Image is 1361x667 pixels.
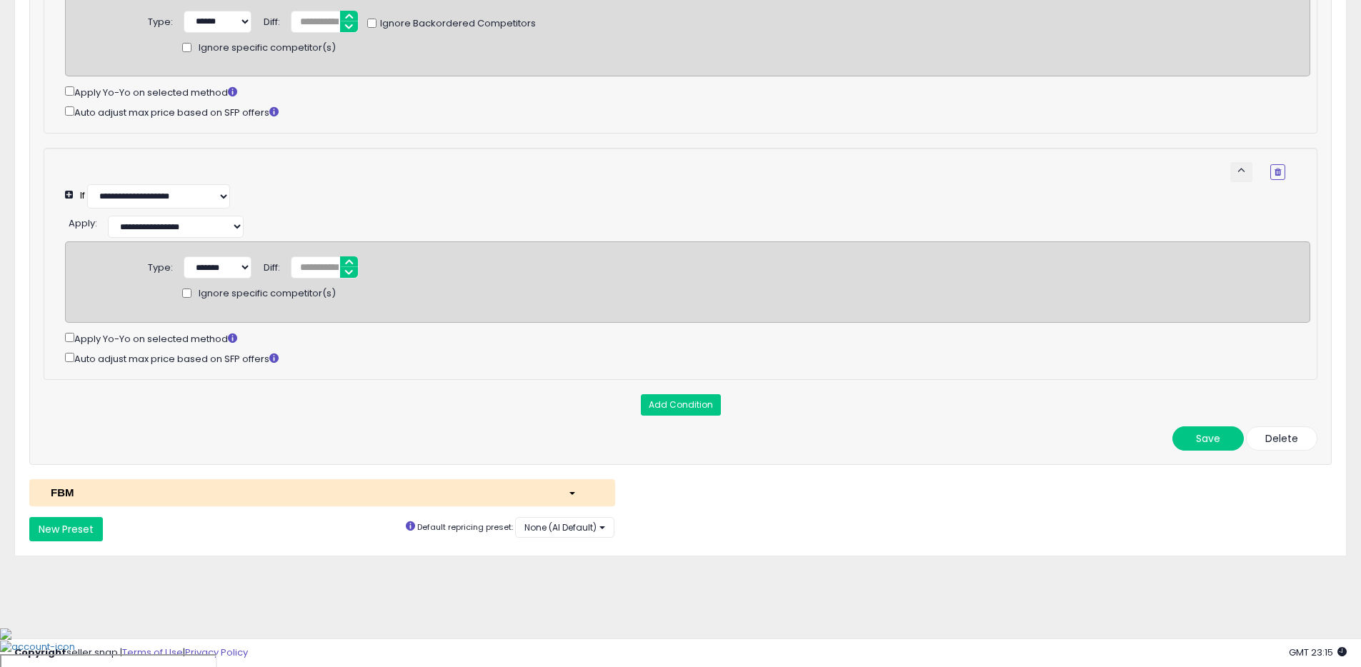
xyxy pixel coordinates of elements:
[417,521,513,533] small: Default repricing preset:
[1246,426,1317,451] button: Delete
[641,394,721,416] button: Add Condition
[515,517,614,538] button: None (AI Default)
[29,517,103,541] button: New Preset
[1275,168,1281,176] i: Remove Condition
[65,350,1310,366] div: Auto adjust max price based on SFP offers
[1172,426,1244,451] button: Save
[69,212,97,231] div: :
[40,485,557,500] div: FBM
[69,216,95,230] span: Apply
[148,11,173,29] div: Type:
[377,17,536,31] span: Ignore Backordered Competitors
[65,104,1310,120] div: Auto adjust max price based on SFP offers
[65,84,1310,100] div: Apply Yo-Yo on selected method
[65,330,1310,346] div: Apply Yo-Yo on selected method
[29,479,615,506] button: FBM
[199,287,336,301] span: Ignore specific competitor(s)
[199,41,336,55] span: Ignore specific competitor(s)
[1235,164,1248,177] span: keyboard_arrow_up
[524,521,597,533] span: None (AI Default)
[264,256,280,275] div: Diff:
[1230,162,1252,182] button: keyboard_arrow_up
[148,256,173,275] div: Type:
[264,11,280,29] div: Diff:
